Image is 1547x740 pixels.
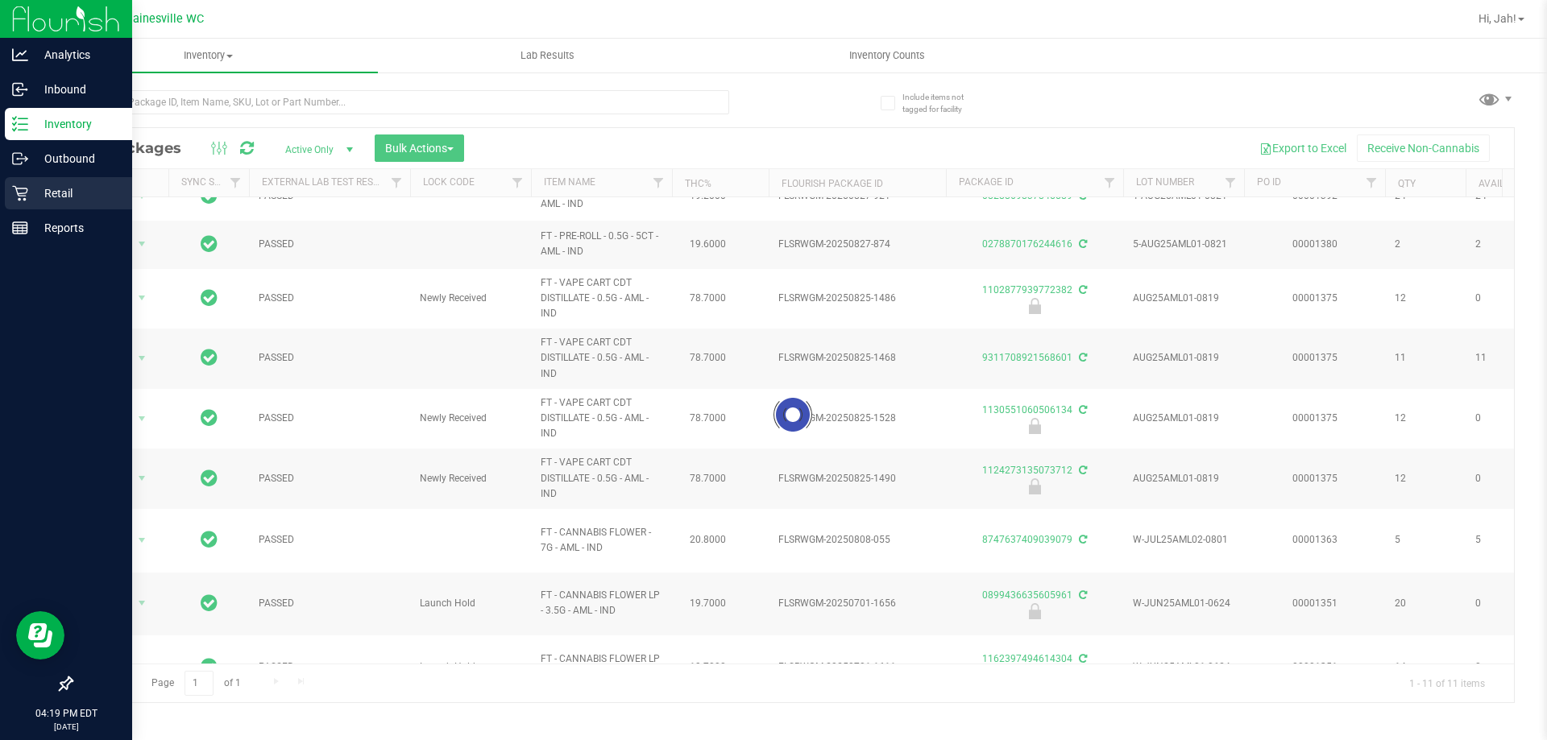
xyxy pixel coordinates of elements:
[7,706,125,721] p: 04:19 PM EDT
[12,116,28,132] inline-svg: Inventory
[827,48,947,63] span: Inventory Counts
[12,47,28,63] inline-svg: Analytics
[16,611,64,659] iframe: Resource center
[28,218,125,238] p: Reports
[125,12,204,26] span: Gainesville WC
[28,149,125,168] p: Outbound
[28,184,125,203] p: Retail
[7,721,125,733] p: [DATE]
[39,48,378,63] span: Inventory
[12,151,28,167] inline-svg: Outbound
[717,39,1056,72] a: Inventory Counts
[28,114,125,134] p: Inventory
[71,90,729,114] input: Search Package ID, Item Name, SKU, Lot or Part Number...
[39,39,378,72] a: Inventory
[12,185,28,201] inline-svg: Retail
[902,91,983,115] span: Include items not tagged for facility
[499,48,596,63] span: Lab Results
[12,81,28,97] inline-svg: Inbound
[1479,12,1516,25] span: Hi, Jah!
[12,220,28,236] inline-svg: Reports
[28,45,125,64] p: Analytics
[378,39,717,72] a: Lab Results
[28,80,125,99] p: Inbound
